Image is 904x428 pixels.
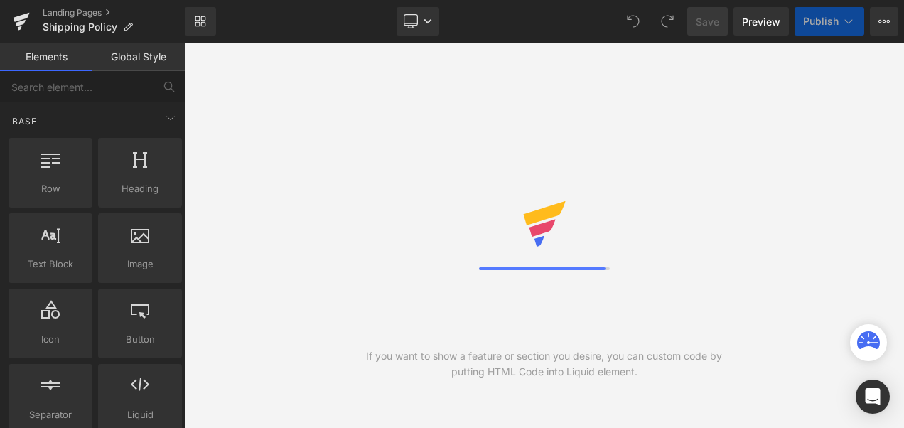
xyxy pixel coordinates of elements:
[102,257,178,272] span: Image
[13,181,88,196] span: Row
[43,7,185,18] a: Landing Pages
[364,348,724,380] div: If you want to show a feature or section you desire, you can custom code by putting HTML Code int...
[43,21,117,33] span: Shipping Policy
[92,43,185,71] a: Global Style
[185,7,216,36] a: New Library
[696,14,719,29] span: Save
[803,16,839,27] span: Publish
[856,380,890,414] div: Open Intercom Messenger
[653,7,682,36] button: Redo
[13,332,88,347] span: Icon
[742,14,780,29] span: Preview
[102,407,178,422] span: Liquid
[619,7,647,36] button: Undo
[13,407,88,422] span: Separator
[102,332,178,347] span: Button
[11,114,38,128] span: Base
[102,181,178,196] span: Heading
[733,7,789,36] a: Preview
[870,7,898,36] button: More
[795,7,864,36] button: Publish
[13,257,88,272] span: Text Block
